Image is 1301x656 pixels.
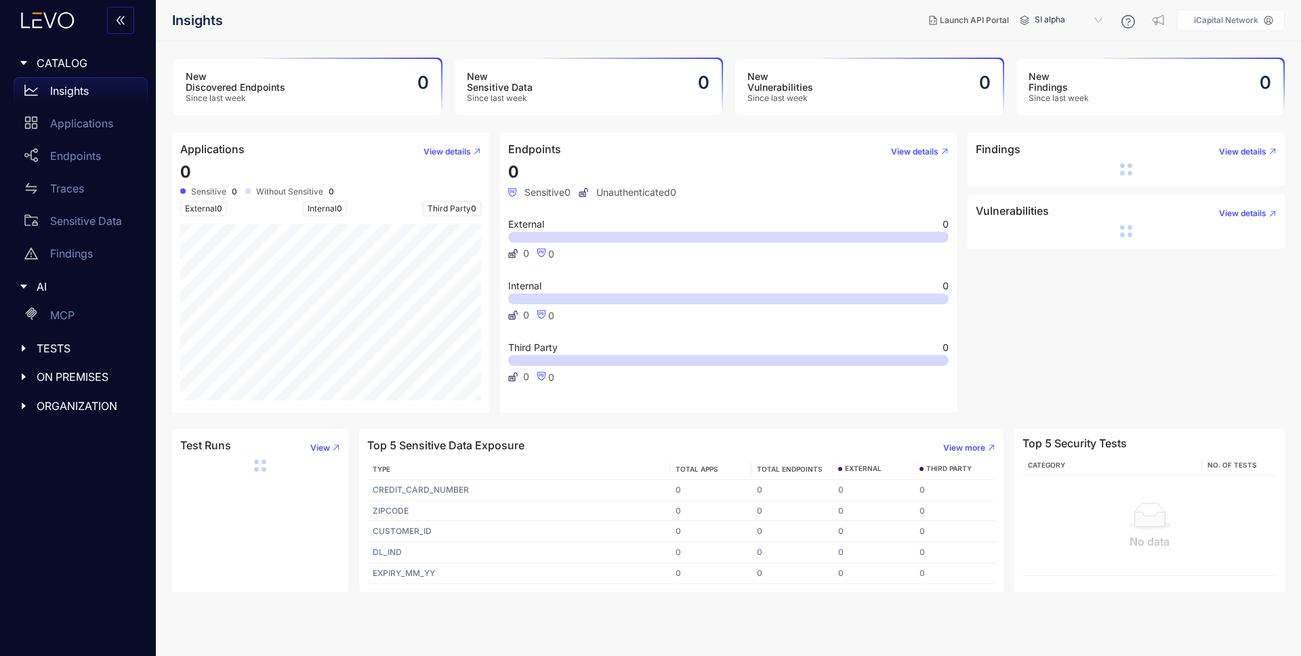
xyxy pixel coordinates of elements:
span: Unauthenticated 0 [579,187,676,198]
span: caret-right [19,58,28,68]
span: warning [24,247,38,260]
h3: New Sensitive Data [467,71,533,93]
span: 0 [943,343,949,352]
td: 0 [833,501,914,522]
td: CUSTOMER_ID [367,521,670,542]
h4: Endpoints [508,143,561,155]
h4: Top 5 Security Tests [1023,437,1127,449]
h2: 0 [698,73,709,93]
td: 0 [670,563,751,584]
span: Third Party [508,343,558,352]
div: ORGANIZATION [8,392,148,420]
span: caret-right [19,344,28,353]
span: caret-right [19,401,28,411]
span: EXTERNAL [845,465,882,473]
span: 0 [943,220,949,229]
span: Insights [172,13,223,28]
button: View details [880,141,949,163]
td: EXPIRY_MM_YY [367,563,670,584]
span: TOTAL ENDPOINTS [757,465,823,473]
span: View details [424,147,471,157]
span: 0 [523,371,529,382]
p: MCP [50,309,75,321]
a: Findings [14,240,148,272]
span: Since last week [467,94,533,103]
span: No. of Tests [1207,461,1257,469]
span: 0 [548,371,554,383]
h2: 0 [1260,73,1271,93]
a: Traces [14,175,148,207]
div: TESTS [8,334,148,363]
a: Applications [14,110,148,142]
span: 0 [548,248,554,260]
span: View details [891,147,938,157]
a: Endpoints [14,142,148,175]
span: TESTS [37,342,137,354]
td: 0 [833,542,914,563]
td: 0 [670,521,751,542]
b: 0 [329,187,334,197]
p: Traces [50,182,84,194]
td: 0 [833,480,914,501]
h3: New Discovered Endpoints [186,71,285,93]
h4: Findings [976,143,1020,155]
span: Category [1028,461,1065,469]
a: Insights [14,77,148,110]
td: 0 [833,521,914,542]
span: TYPE [373,465,390,473]
span: Without Sensitive [256,187,323,197]
p: Insights [50,85,89,97]
span: 0 [471,203,476,213]
span: View more [943,443,985,453]
b: 0 [232,187,237,197]
td: DL_IND [367,542,670,563]
span: Third Party [423,201,481,216]
button: View [300,437,340,459]
h4: Applications [180,143,245,155]
button: View details [1208,141,1277,163]
button: View more [932,437,995,459]
span: ON PREMISES [37,371,137,383]
span: swap [24,182,38,195]
span: Since last week [1029,94,1089,103]
p: iCapital Network [1194,16,1258,25]
p: Sensitive Data [50,215,122,227]
span: External [180,201,227,216]
td: 0 [833,563,914,584]
span: double-left [115,15,126,27]
td: ZIPCODE [367,501,670,522]
td: 0 [751,480,833,501]
span: Since last week [186,94,285,103]
div: CATALOG [8,49,148,77]
span: THIRD PARTY [926,465,972,473]
td: CREDIT_CARD_NUMBER [367,480,670,501]
td: 0 [670,501,751,522]
h2: 0 [979,73,991,93]
span: 0 [508,162,519,182]
p: Endpoints [50,150,101,162]
span: View [310,443,330,453]
span: Internal [508,281,541,291]
span: ORGANIZATION [37,400,137,412]
span: caret-right [19,372,28,382]
span: Sensitive [191,187,226,197]
a: MCP [14,302,148,334]
span: SI alpha [1035,9,1105,31]
button: Launch API Portal [918,9,1020,31]
span: CATALOG [37,57,137,69]
div: No data [1028,535,1271,548]
span: Sensitive 0 [508,187,571,198]
td: 0 [670,542,751,563]
span: 0 [523,248,529,259]
td: 0 [751,501,833,522]
td: 0 [751,521,833,542]
span: Launch API Portal [940,16,1009,25]
button: double-left [107,7,134,34]
h4: Vulnerabilities [976,205,1049,217]
span: 0 [337,203,342,213]
span: caret-right [19,282,28,291]
span: 0 [217,203,222,213]
span: View details [1219,209,1266,218]
h4: Test Runs [180,439,231,451]
span: External [508,220,544,229]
